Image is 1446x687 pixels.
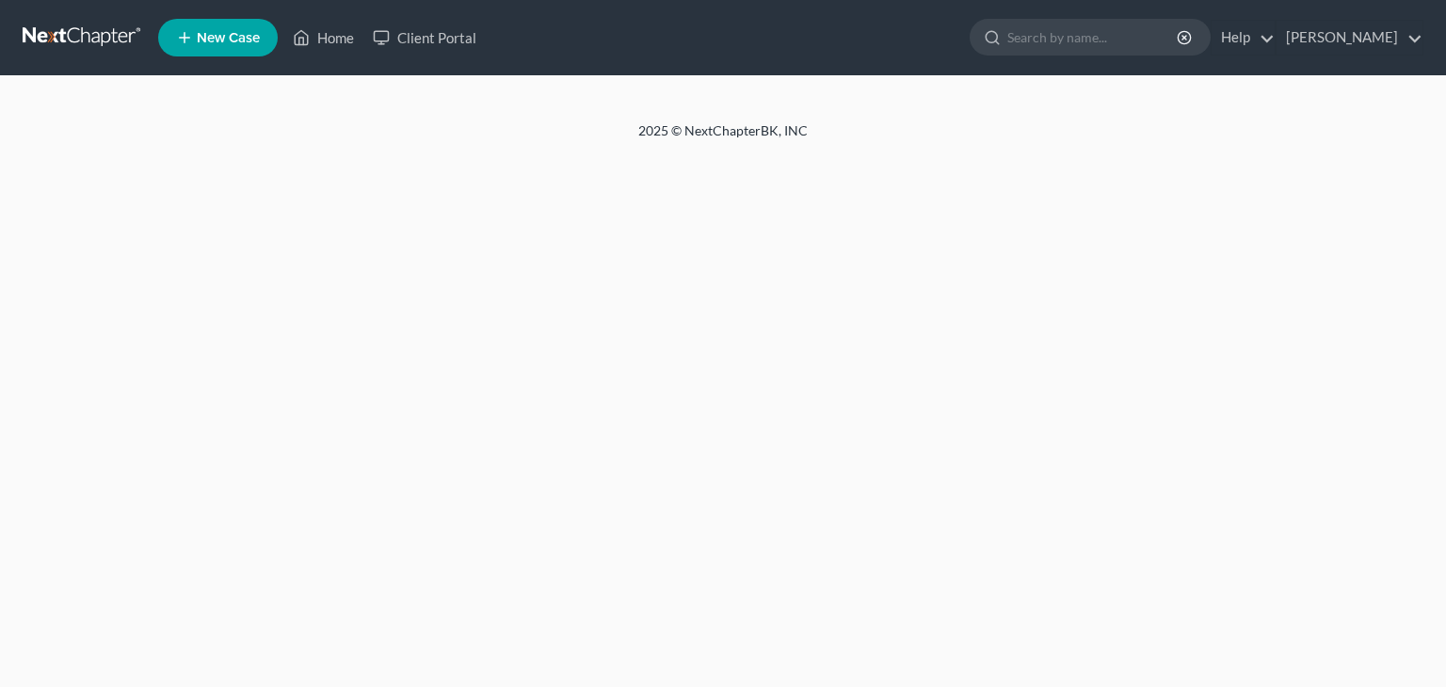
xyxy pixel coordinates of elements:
div: 2025 © NextChapterBK, INC [186,121,1260,155]
a: Help [1212,21,1275,55]
a: [PERSON_NAME] [1277,21,1422,55]
a: Client Portal [363,21,486,55]
input: Search by name... [1007,20,1180,55]
span: New Case [197,31,260,45]
a: Home [283,21,363,55]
